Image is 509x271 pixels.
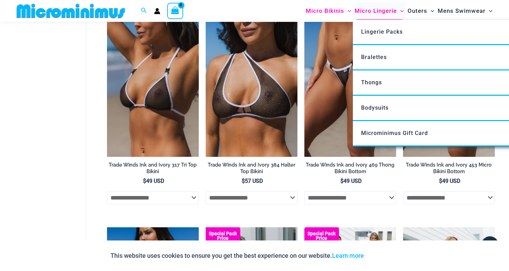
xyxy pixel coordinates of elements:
a: Tradewinds Ink and Ivory 317 Tri Top 01Tradewinds Ink and Ivory 317 Tri Top 453 Micro 06Tradewind... [107,19,199,157]
span: Micro Lingerie [355,2,397,20]
img: Tradewinds Ink and Ivory 469 Thong 01 [304,19,396,157]
bdi: 49 USD [340,178,361,184]
a: Search icon link [141,7,147,15]
a: Tradewinds Ink and Ivory 384 Halter 01Tradewinds Ink and Ivory 384 Halter 02Tradewinds Ink and Iv... [206,19,297,157]
a: Trade Winds Ink and Ivory 384 Halter Top Bikini [206,162,297,177]
img: Tradewinds Ink and Ivory 384 Halter 01 [206,19,297,157]
nav: Site Navigation [303,1,495,21]
span: Micro Bikinis [306,2,344,20]
bdi: 49 USD [439,178,460,184]
a: OutersMenu ToggleMenu Toggle [406,2,436,20]
span: Menu Toggle [427,2,434,20]
h2: Trade Winds Ink and Ivory 469 Thong Bikini Bottom [304,162,396,175]
a: View Shopping Cart, empty [167,3,183,19]
a: Trade Winds Ink and Ivory 469 Thong Bikini Bottom [304,162,396,177]
b: Special Pack Price [206,231,240,240]
span: Bralettes [361,54,387,60]
h2: Trade Winds Ink and Ivory 384 Halter Top Bikini [206,162,297,175]
span: $ [340,178,343,184]
span: Lingerie Packs [361,28,403,35]
img: MM SHOP LOGO FLAT [14,3,128,19]
h2: Trade Winds Ink and Ivory 453 Micro Bikini Bottom [403,162,495,175]
a: Trade Winds Ink and Ivory 317 Tri Top Bikini [107,162,199,177]
img: Tradewinds Ink and Ivory 317 Tri Top 01 [107,19,199,157]
a: Tradewinds Ink and Ivory 469 Thong 01Tradewinds Ink and Ivory 469 Thong 02Tradewinds Ink and Ivor... [304,19,396,157]
a: Trade Winds Ink and Ivory 453 Micro Bikini Bottom [403,162,495,177]
span: $ [242,178,245,184]
a: Mens SwimwearMenu ToggleMenu Toggle [436,2,494,20]
bdi: 57 USD [242,178,263,184]
span: Menu Toggle [397,2,404,20]
span: Thongs [361,79,382,86]
a: Micro BikinisMenu ToggleMenu Toggle [304,2,353,20]
span: Bodysuits [361,104,389,111]
b: Special Pack Price [304,231,339,240]
span: $ [439,178,442,184]
span: Outers [408,2,427,20]
a: Learn more [332,252,364,259]
span: Microminimus Gift Card [361,130,428,136]
span: Menu Toggle [485,2,492,20]
p: This website uses cookies to ensure you get the best experience on our website. [110,251,364,261]
a: Account icon link [154,8,160,14]
a: Micro LingerieMenu ToggleMenu Toggle [353,2,405,20]
span: Mens Swimwear [438,2,485,20]
span: Menu Toggle [344,2,351,20]
span: $ [143,178,146,184]
bdi: 49 USD [143,178,164,184]
button: Accept [369,247,399,264]
h2: Trade Winds Ink and Ivory 317 Tri Top Bikini [107,162,199,175]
